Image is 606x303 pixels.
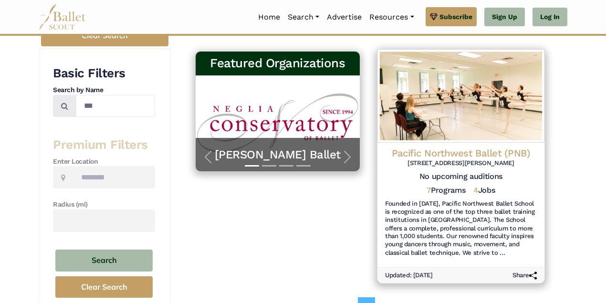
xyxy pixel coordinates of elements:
[203,55,352,72] h3: Featured Organizations
[484,8,525,27] a: Sign Up
[473,186,478,195] span: 4
[296,160,311,171] button: Slide 4
[53,137,155,153] h3: Premium Filters
[254,7,284,27] a: Home
[279,160,293,171] button: Slide 3
[53,65,155,82] h3: Basic Filters
[53,200,155,209] h4: Radius (mi)
[245,160,259,171] button: Slide 1
[377,50,544,143] img: Logo
[385,147,536,160] h4: Pacific Northwest Ballet (PNB)
[385,272,432,280] h6: Updated: [DATE]
[76,95,155,117] input: Search by names...
[73,166,155,188] input: Location
[323,7,366,27] a: Advertise
[385,172,536,182] h5: No upcoming auditions
[427,186,465,196] h5: Programs
[55,276,153,298] button: Clear Search
[385,200,536,258] h6: Founded in [DATE], Pacific Northwest Ballet School is recognized as one of the top three ballet t...
[533,8,567,27] a: Log In
[55,250,153,272] button: Search
[473,186,495,196] h5: Jobs
[262,160,276,171] button: Slide 2
[439,11,472,22] span: Subscribe
[366,7,418,27] a: Resources
[426,7,477,26] a: Subscribe
[205,147,350,162] a: [PERSON_NAME] Ballet
[385,159,536,167] h6: [STREET_ADDRESS][PERSON_NAME]
[284,7,323,27] a: Search
[53,85,155,95] h4: Search by Name
[512,272,537,280] h6: Share
[427,186,431,195] span: 7
[53,157,155,167] h4: Enter Location
[430,11,438,22] img: gem.svg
